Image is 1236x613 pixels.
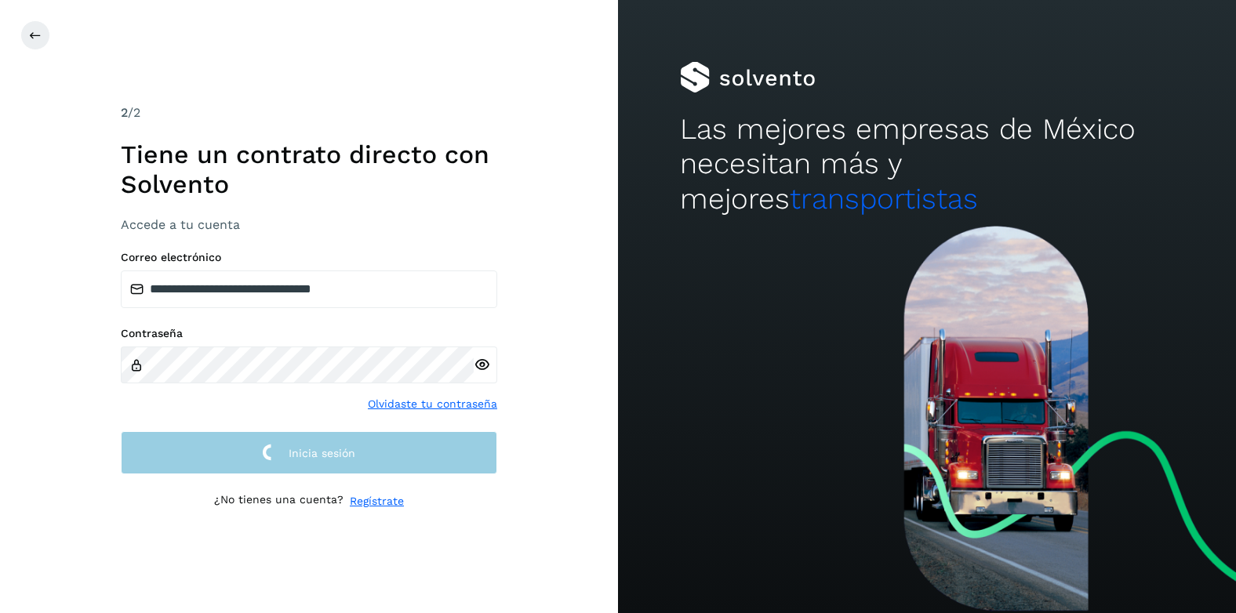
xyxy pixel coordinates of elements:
h2: Las mejores empresas de México necesitan más y mejores [680,112,1174,216]
h1: Tiene un contrato directo con Solvento [121,140,497,200]
label: Correo electrónico [121,251,497,264]
label: Contraseña [121,327,497,340]
a: Regístrate [350,493,404,510]
span: Inicia sesión [289,448,355,459]
div: /2 [121,103,497,122]
button: Inicia sesión [121,431,497,474]
a: Olvidaste tu contraseña [368,396,497,412]
h3: Accede a tu cuenta [121,217,497,232]
span: 2 [121,105,128,120]
p: ¿No tienes una cuenta? [214,493,344,510]
span: transportistas [790,182,978,216]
